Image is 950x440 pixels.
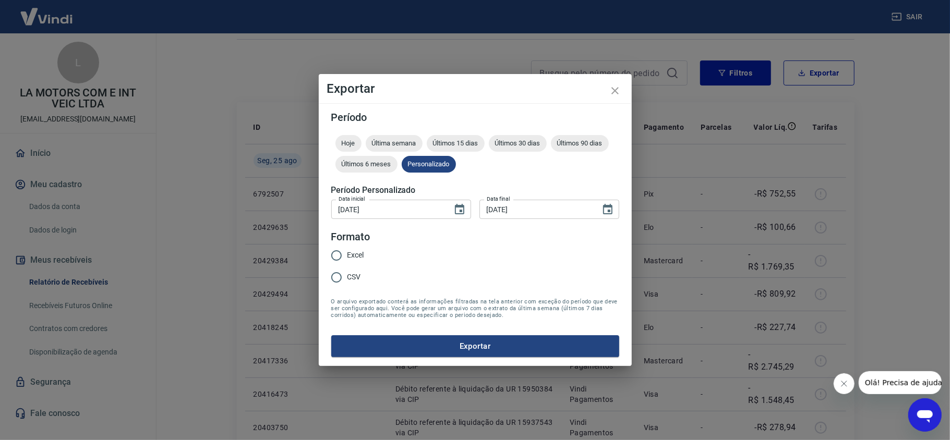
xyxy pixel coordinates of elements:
[335,139,362,147] span: Hoje
[834,373,855,394] iframe: Fechar mensagem
[6,7,88,16] span: Olá! Precisa de ajuda?
[489,139,547,147] span: Últimos 30 dias
[327,82,623,95] h4: Exportar
[603,78,628,103] button: close
[859,371,942,394] iframe: Mensagem da empresa
[366,139,423,147] span: Última semana
[366,135,423,152] div: Última semana
[489,135,547,152] div: Últimos 30 dias
[335,160,398,168] span: Últimos 6 meses
[449,199,470,220] button: Choose date, selected date is 23 de ago de 2025
[331,200,445,219] input: DD/MM/YYYY
[427,139,485,147] span: Últimos 15 dias
[347,250,364,261] span: Excel
[402,160,456,168] span: Personalizado
[347,272,361,283] span: CSV
[335,135,362,152] div: Hoje
[331,335,619,357] button: Exportar
[331,185,619,195] h5: Período Personalizado
[402,156,456,173] div: Personalizado
[551,139,609,147] span: Últimos 90 dias
[335,156,398,173] div: Últimos 6 meses
[597,199,618,220] button: Choose date, selected date is 25 de ago de 2025
[331,112,619,123] h5: Período
[479,200,593,219] input: DD/MM/YYYY
[487,195,510,203] label: Data final
[427,135,485,152] div: Últimos 15 dias
[908,398,942,432] iframe: Botão para abrir a janela de mensagens
[331,298,619,319] span: O arquivo exportado conterá as informações filtradas na tela anterior com exceção do período que ...
[331,229,370,245] legend: Formato
[551,135,609,152] div: Últimos 90 dias
[339,195,365,203] label: Data inicial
